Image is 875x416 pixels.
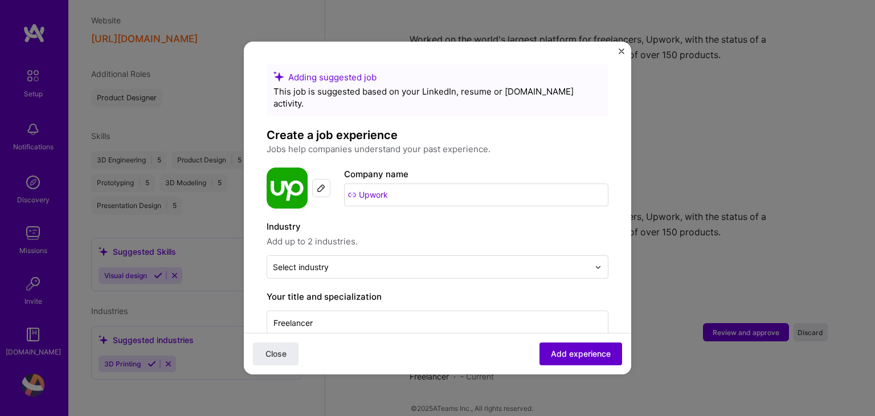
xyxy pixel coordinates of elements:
[539,342,622,365] button: Add experience
[267,311,608,336] input: Role name
[267,168,308,209] img: Company logo
[344,183,608,206] input: Search for a company...
[273,71,284,81] i: icon SuggestedTeams
[344,169,408,180] label: Company name
[265,348,287,360] span: Close
[267,220,608,234] label: Industry
[317,183,326,193] img: Edit
[267,128,608,142] h4: Create a job experience
[267,235,608,248] span: Add up to 2 industries.
[267,290,608,304] label: Your title and specialization
[312,179,330,197] div: Edit
[253,342,299,365] button: Close
[595,264,602,271] img: drop icon
[273,85,602,109] div: This job is suggested based on your LinkedIn, resume or [DOMAIN_NAME] activity.
[619,48,624,60] button: Close
[273,261,329,273] div: Select industry
[267,142,608,156] p: Jobs help companies understand your past experience.
[273,71,602,83] div: Adding suggested job
[551,348,611,360] span: Add experience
